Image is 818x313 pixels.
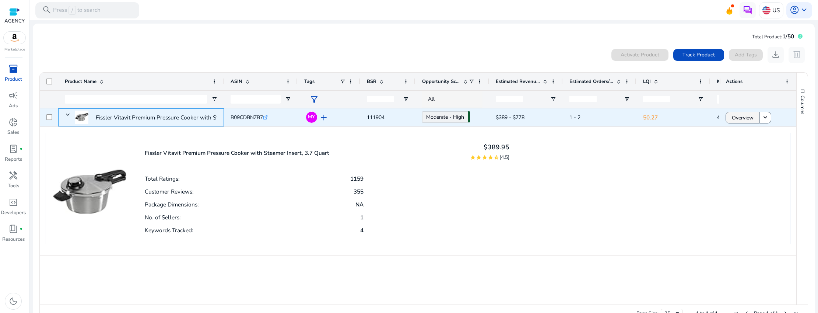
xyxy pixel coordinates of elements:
[53,140,126,228] img: 31wOG5T61bL._AC_US100_.jpg
[53,6,101,15] p: Press to search
[42,5,52,15] span: search
[231,78,242,85] span: ASIN
[211,96,217,102] button: Open Filter Menu
[428,95,435,102] span: All
[145,213,181,221] p: No. of Sellers:
[476,154,482,160] mat-icon: star
[726,78,742,85] span: Actions
[422,111,468,123] a: Moderate - High
[4,18,25,25] p: AGENCY
[494,154,499,160] mat-icon: star_half
[8,118,18,127] span: donut_small
[367,78,376,85] span: BSR
[499,154,509,161] span: (4.5)
[782,32,794,40] span: 1/50
[8,198,18,207] span: code_blocks
[8,224,18,234] span: book_4
[145,226,193,234] p: Keywords Tracked:
[8,296,18,306] span: dark_mode
[771,50,780,59] span: download
[65,78,96,85] span: Product Name
[422,78,460,85] span: Opportunity Score
[624,96,630,102] button: Open Filter Menu
[550,96,556,102] button: Open Filter Menu
[4,47,25,52] p: Marketplace
[1,209,26,217] p: Developers
[717,95,767,104] input: Keywords Tracked Filter Input
[726,112,760,124] button: Overview
[367,114,385,121] span: 111904
[643,78,651,85] span: LQI
[304,78,315,85] span: Tags
[2,236,25,243] p: Resources
[145,175,180,182] p: Total Ratings:
[569,78,614,85] span: Estimated Orders/Day
[5,76,22,83] p: Product
[69,6,76,15] span: /
[698,96,703,102] button: Open Filter Menu
[7,129,19,136] p: Sales
[496,114,524,121] span: $389 - $778
[732,110,754,125] span: Overview
[496,78,540,85] span: Estimated Revenue/Day
[569,114,580,121] span: 1 - 2
[790,5,799,15] span: account_circle
[8,64,18,74] span: inventory_2
[762,6,770,14] img: us.svg
[5,156,22,163] p: Reports
[355,201,364,208] p: NA
[768,47,784,63] button: download
[96,110,256,125] p: Fissler Vitavit Premium Pressure Cooker with Steamer Insert,...
[468,111,470,122] span: 70.90
[354,188,364,195] p: 355
[309,95,319,104] span: filter_alt
[470,154,476,160] mat-icon: star
[762,114,769,121] mat-icon: keyboard_arrow_down
[145,201,199,208] p: Package Dimensions:
[488,154,494,160] mat-icon: star
[145,188,194,195] p: Customer Reviews:
[772,4,780,17] p: US
[8,182,19,190] p: Tools
[482,154,488,160] mat-icon: star
[799,5,809,15] span: keyboard_arrow_down
[20,227,23,231] span: fiber_manual_record
[752,34,782,40] span: Total Product:
[717,114,720,121] span: 4
[308,115,315,119] span: MY
[403,96,409,102] button: Open Filter Menu
[350,175,364,182] p: 1159
[643,110,703,125] p: 50.27
[4,32,26,44] img: amazon.svg
[8,171,18,180] span: handyman
[231,114,263,121] span: B09CDBNZB7
[799,95,806,114] span: Columns
[360,213,364,221] p: 1
[717,78,758,85] span: Keywords Tracked
[673,49,724,61] button: Track Product
[682,51,715,59] span: Track Product
[20,147,23,151] span: fiber_manual_record
[231,95,281,104] input: ASIN Filter Input
[319,113,329,122] span: add
[9,102,18,110] p: Ads
[8,144,18,154] span: lab_profile
[470,143,509,151] h4: $389.95
[8,91,18,100] span: campaign
[285,96,291,102] button: Open Filter Menu
[75,111,88,124] img: 31wOG5T61bL._AC_US100_.jpg
[65,95,207,104] input: Product Name Filter Input
[145,149,329,157] p: Fissler Vitavit Premium Pressure Cooker with Steamer Insert, 3.7 Quart
[360,226,364,234] p: 4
